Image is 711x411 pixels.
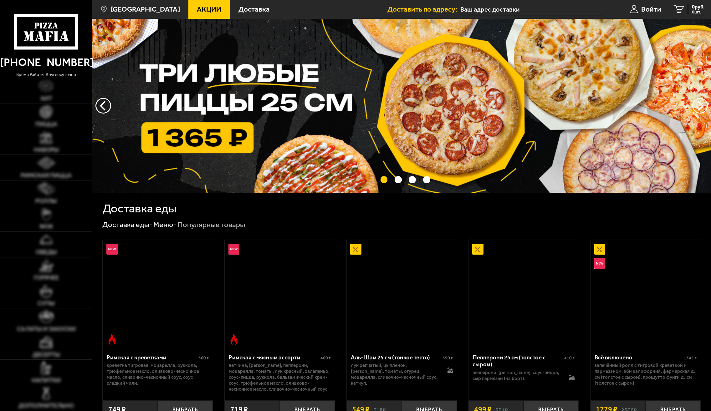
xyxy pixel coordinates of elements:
span: 400 г [320,355,331,361]
p: креветка тигровая, моцарелла, руккола, трюфельное масло, оливково-чесночное масло, сливочно-чесно... [107,363,209,386]
div: Аль-Шам 25 см (тонкое тесто) [351,354,441,361]
img: Острое блюдо [106,334,118,345]
p: лук репчатый, цыпленок, [PERSON_NAME], томаты, огурец, моцарелла, сливочно-чесночный соус, кетчуп. [351,363,440,386]
img: Новинка [106,244,118,255]
span: 390 г [442,355,453,361]
p: Запечённый ролл с тигровой креветкой и пармезаном, Эби Калифорния, Фермерская 25 см (толстое с сы... [595,363,697,386]
span: Супы [38,300,55,307]
img: Акционный [350,244,361,255]
button: следующий [95,98,111,114]
div: Пепперони 25 см (толстое с сыром) [473,354,563,368]
span: Обеды [36,249,57,255]
span: 0 шт. [692,10,705,14]
span: 1345 г [684,355,697,361]
span: 410 г [564,355,575,361]
img: Новинка [594,258,606,269]
span: Десерты [33,352,60,358]
a: НовинкаОстрое блюдоРимская с креветками [103,240,213,348]
span: [GEOGRAPHIC_DATA] [111,6,180,13]
span: Войти [641,6,661,13]
button: точки переключения [381,176,388,183]
a: Доставка еды- [102,220,152,229]
img: Новинка [228,244,240,255]
span: 360 г [198,355,209,361]
img: Акционный [594,244,606,255]
button: точки переключения [423,176,430,183]
a: НовинкаОстрое блюдоРимская с мясным ассорти [225,240,335,348]
button: точки переключения [409,176,416,183]
span: Горячее [34,275,59,281]
a: Меню- [153,220,176,229]
button: точки переключения [395,176,402,183]
span: Напитки [32,377,61,383]
span: WOK [39,223,53,230]
img: Акционный [472,244,483,255]
div: Популярные товары [177,220,245,230]
div: Всё включено [595,354,682,361]
a: АкционныйПепперони 25 см (толстое с сыром) [468,240,579,348]
span: Дополнительно [18,403,74,409]
div: Римская с креветками [107,354,197,361]
button: предыдущий [692,98,708,114]
input: Ваш адрес доставки [460,4,602,15]
span: Салаты и закуски [17,326,76,332]
span: 0 руб. [692,4,705,10]
span: Роллы [35,198,57,204]
h1: Доставка еды [102,203,176,215]
p: пепперони, [PERSON_NAME], соус-пицца, сыр пармезан (на борт). [473,370,561,382]
span: Пицца [35,121,57,127]
img: Острое блюдо [228,334,240,345]
div: Римская с мясным ассорти [229,354,319,361]
a: АкционныйАль-Шам 25 см (тонкое тесто) [347,240,457,348]
span: Хит [40,95,52,102]
a: АкционныйНовинкаВсё включено [591,240,701,348]
span: Наборы [34,147,59,153]
p: ветчина, [PERSON_NAME], пепперони, моцарелла, томаты, лук красный, халапеньо, соус-пицца, руккола... [229,363,331,392]
span: Доставка [238,6,270,13]
span: Доставить по адресу: [387,6,460,13]
span: Акции [197,6,221,13]
span: Римская пицца [21,172,72,179]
